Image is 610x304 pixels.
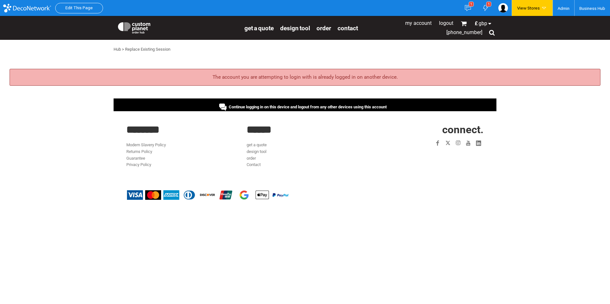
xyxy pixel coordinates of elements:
[439,20,453,26] a: Logout
[244,25,274,32] span: get a quote
[338,25,358,32] span: Contact
[117,21,152,33] img: Custom Planet
[247,149,266,154] a: design tool
[405,20,432,26] a: My Account
[244,24,274,32] a: get a quote
[229,105,387,109] span: Continue logging in on this device and logout from any other devices using this account
[316,24,331,32] a: order
[126,142,166,147] a: Modern Slavery Policy
[479,21,487,26] span: GBP
[280,24,310,32] a: design tool
[272,193,288,197] img: PayPal
[126,162,151,167] a: Privacy Policy
[280,25,310,32] span: design tool
[65,5,93,10] a: Edit This Page
[218,190,234,200] img: China UnionPay
[469,2,474,7] div: 1
[114,18,241,37] a: Custom Planet
[114,47,121,52] a: Hub
[122,46,124,53] div: >
[247,156,256,161] a: order
[247,142,267,147] a: get a quote
[127,190,143,200] img: Visa
[10,69,600,86] div: The account you are attempting to login with is already logged in on another device.
[126,156,145,161] a: Guarantee
[126,149,152,154] a: Returns Policy
[475,21,479,26] span: £
[247,162,261,167] a: Contact
[200,190,216,200] img: Discover
[254,190,270,200] img: Apple Pay
[163,190,179,200] img: American Express
[486,2,491,7] div: 1
[145,190,161,200] img: Mastercard
[182,190,197,200] img: Diners Club
[316,25,331,32] span: order
[125,46,170,53] div: Replace Existing Session
[338,24,358,32] a: Contact
[367,124,484,135] h2: CONNECT.
[396,152,484,160] iframe: Customer reviews powered by Trustpilot
[446,29,482,35] span: [PHONE_NUMBER]
[236,190,252,200] img: Google Pay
